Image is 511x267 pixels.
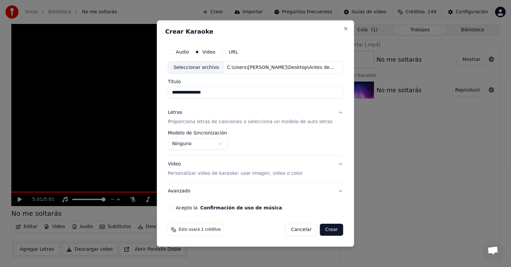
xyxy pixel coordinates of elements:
[165,29,346,35] h2: Crear Karaoke
[179,227,221,232] span: Esto usará 2 créditos
[168,182,343,200] button: Avanzado
[176,50,189,54] label: Audio
[320,224,343,236] button: Crear
[168,161,302,177] div: Video
[202,50,215,54] label: Video
[224,64,337,71] div: C:\Users\[PERSON_NAME]\Desktop\Antes del Karaoke\Desde el amanecer.mkv
[168,131,343,155] div: LetrasProporciona letras de canciones o selecciona un modelo de auto letras
[168,104,343,131] button: LetrasProporciona letras de canciones o selecciona un modelo de auto letras
[168,62,224,74] div: Seleccionar archivo
[200,205,282,210] button: Acepto la
[168,131,228,135] label: Modelo de Sincronización
[168,119,332,125] p: Proporciona letras de canciones o selecciona un modelo de auto letras
[229,50,238,54] label: URL
[168,155,343,182] button: VideoPersonalizar video de karaoke: usar imagen, video o color
[168,170,302,177] p: Personalizar video de karaoke: usar imagen, video o color
[168,79,343,84] label: Título
[285,224,317,236] button: Cancelar
[176,205,282,210] label: Acepto la
[168,109,182,116] div: Letras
